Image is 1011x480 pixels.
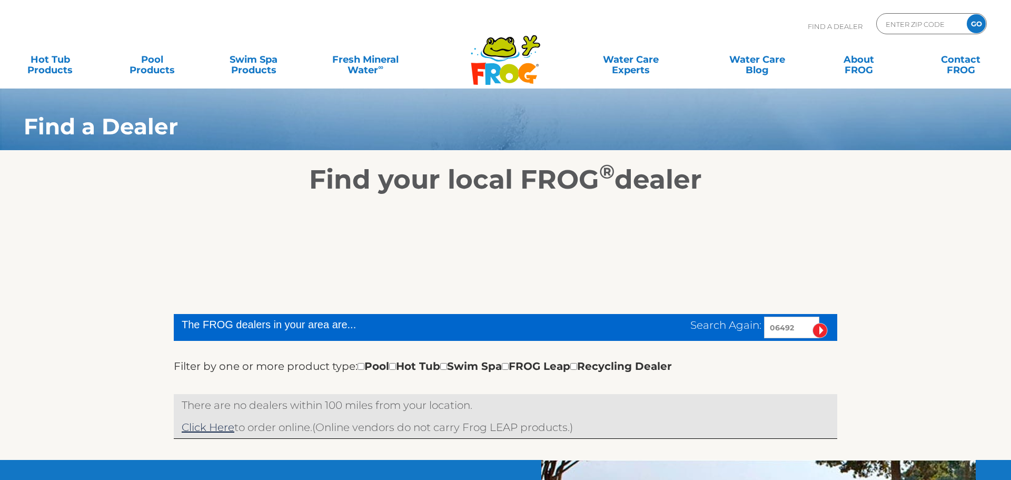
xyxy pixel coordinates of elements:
a: PoolProducts [112,49,191,70]
p: (Online vendors do not carry Frog LEAP products.) [182,419,829,436]
img: Frog Products Logo [465,21,546,85]
a: ContactFROG [921,49,1000,70]
div: Pool Hot Tub Swim Spa FROG Leap Recycling Dealer [358,358,672,375]
label: Filter by one or more product type: [174,358,358,375]
a: Click Here [182,421,234,434]
h1: Find a Dealer [24,114,904,139]
span: Search Again: [690,319,761,331]
span: to order online. [182,421,312,434]
a: Water CareExperts [566,49,695,70]
p: Find A Dealer [808,13,863,40]
p: There are no dealers within 100 miles from your location. [182,397,829,414]
sup: ∞ [378,63,383,71]
a: Swim SpaProducts [214,49,293,70]
sup: ® [599,160,614,183]
input: GO [967,14,986,33]
a: Fresh MineralWater∞ [316,49,415,70]
a: Hot TubProducts [11,49,90,70]
div: The FROG dealers in your area are... [182,317,509,332]
a: AboutFROG [819,49,898,70]
input: Submit [812,323,828,338]
a: Water CareBlog [718,49,797,70]
h2: Find your local FROG dealer [8,164,1003,195]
